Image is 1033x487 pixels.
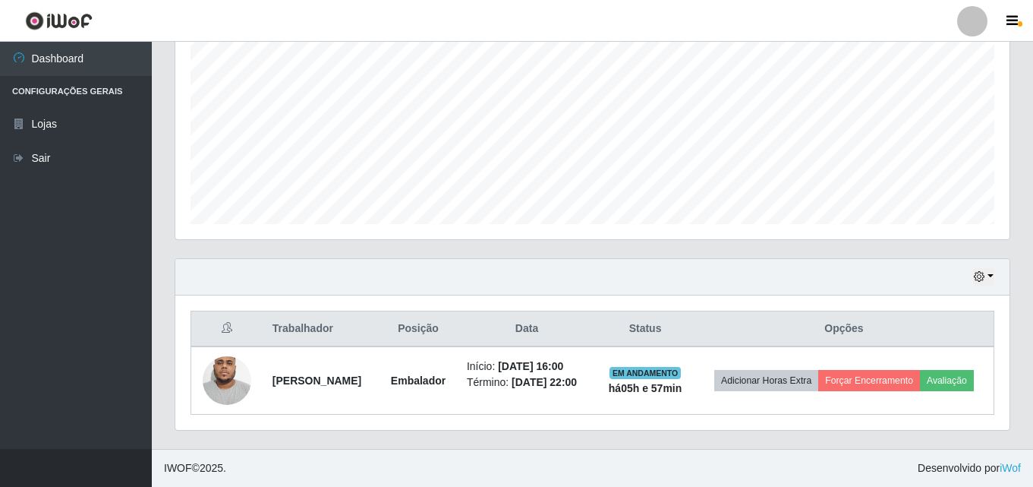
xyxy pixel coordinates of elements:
[609,367,682,379] span: EM ANDAMENTO
[164,462,192,474] span: IWOF
[25,11,93,30] img: CoreUI Logo
[498,360,563,372] time: [DATE] 16:00
[694,311,994,347] th: Opções
[714,370,818,391] button: Adicionar Horas Extra
[272,375,361,387] strong: [PERSON_NAME]
[609,382,682,394] strong: há 05 h e 57 min
[1000,462,1021,474] a: iWof
[379,311,458,347] th: Posição
[918,460,1021,476] span: Desenvolvido por
[512,376,577,388] time: [DATE] 22:00
[920,370,974,391] button: Avaliação
[203,327,251,435] img: 1759274759771.jpeg
[391,375,446,387] strong: Embalador
[818,370,920,391] button: Forçar Encerramento
[467,375,587,391] li: Término:
[164,460,226,476] span: © 2025 .
[596,311,694,347] th: Status
[263,311,379,347] th: Trabalhador
[458,311,596,347] th: Data
[467,359,587,375] li: Início:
